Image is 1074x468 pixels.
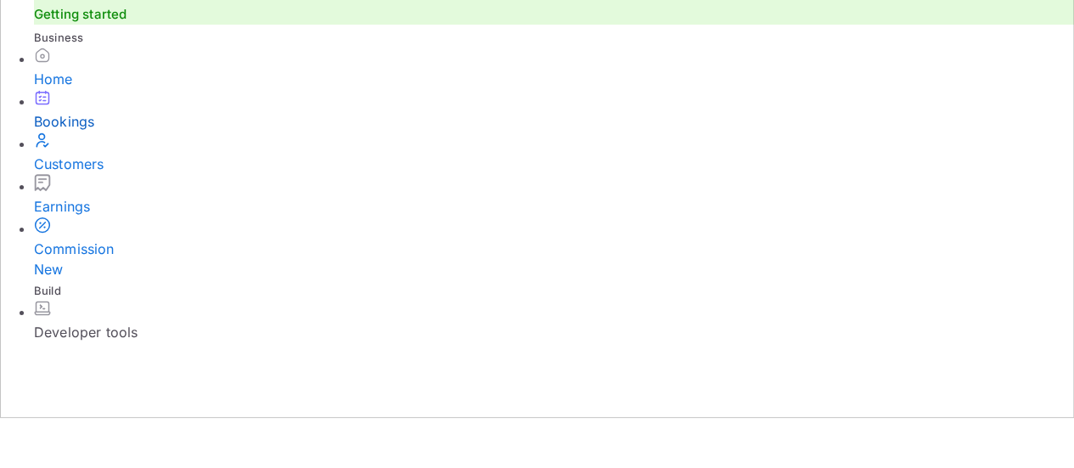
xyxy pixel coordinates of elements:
a: Home [34,47,1074,89]
div: Earnings [34,196,1074,217]
div: Customers [34,154,1074,174]
div: Developer tools [34,322,1074,342]
div: Home [34,69,1074,89]
a: Bookings [34,89,1074,132]
div: New [34,259,1074,279]
a: Customers [34,132,1074,174]
div: Commission [34,239,1074,279]
div: Bookings [34,111,1074,132]
span: Business [34,31,83,44]
a: CommissionNew [34,217,1074,279]
a: Earnings [34,174,1074,217]
a: Getting started [34,6,127,22]
span: Build [34,284,61,297]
